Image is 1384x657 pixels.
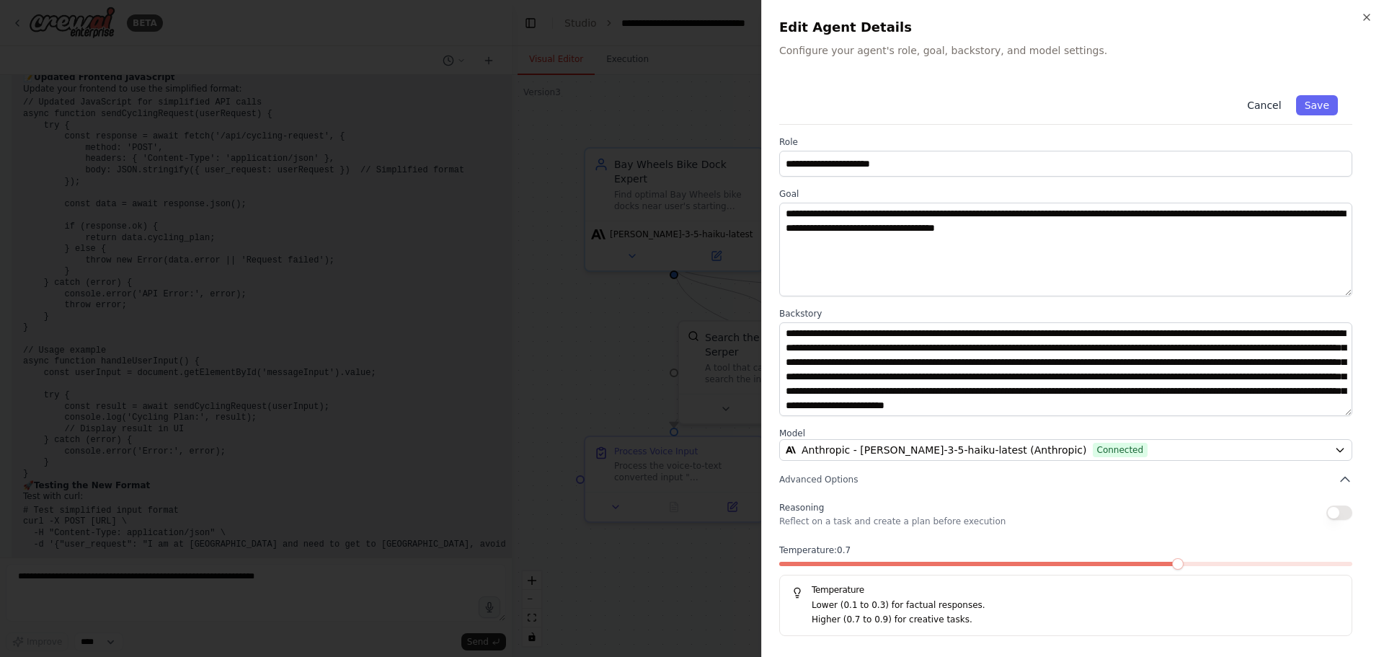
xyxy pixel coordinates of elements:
[779,544,851,556] span: Temperature: 0.7
[791,584,1340,596] h5: Temperature
[779,516,1006,527] p: Reflect on a task and create a plan before execution
[779,43,1367,58] p: Configure your agent's role, goal, backstory, and model settings.
[779,472,1352,487] button: Advanced Options
[779,188,1352,200] label: Goal
[779,439,1352,461] button: Anthropic - [PERSON_NAME]-3-5-haiku-latest (Anthropic)Connected
[779,503,824,513] span: Reasoning
[779,428,1352,439] label: Model
[779,136,1352,148] label: Role
[1093,443,1148,457] span: Connected
[812,613,1340,627] p: Higher (0.7 to 0.9) for creative tasks.
[779,17,1367,38] h2: Edit Agent Details
[802,443,1087,457] span: Anthropic - claude-3-5-haiku-latest (Anthropic)
[779,308,1352,319] label: Backstory
[812,599,1340,613] p: Lower (0.1 to 0.3) for factual responses.
[779,474,858,485] span: Advanced Options
[1238,95,1290,115] button: Cancel
[1296,95,1338,115] button: Save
